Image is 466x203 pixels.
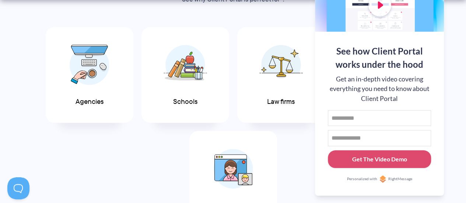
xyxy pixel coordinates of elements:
span: Personalized with [347,176,377,182]
a: Law firms [237,27,325,123]
a: Agencies [46,27,133,123]
a: Personalized withRightMessage [328,175,431,183]
span: Agencies [76,98,104,106]
span: Law firms [267,98,295,106]
a: Schools [141,27,229,123]
button: Get The Video Demo [328,150,431,168]
span: Schools [173,98,197,106]
img: Personalized with RightMessage [379,175,386,183]
div: See how Client Portal works under the hood [328,45,431,71]
div: Get The Video Demo [352,155,407,164]
div: Get an in-depth video covering everything you need to know about Client Portal [328,74,431,104]
iframe: Toggle Customer Support [7,177,29,199]
span: RightMessage [388,176,412,182]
